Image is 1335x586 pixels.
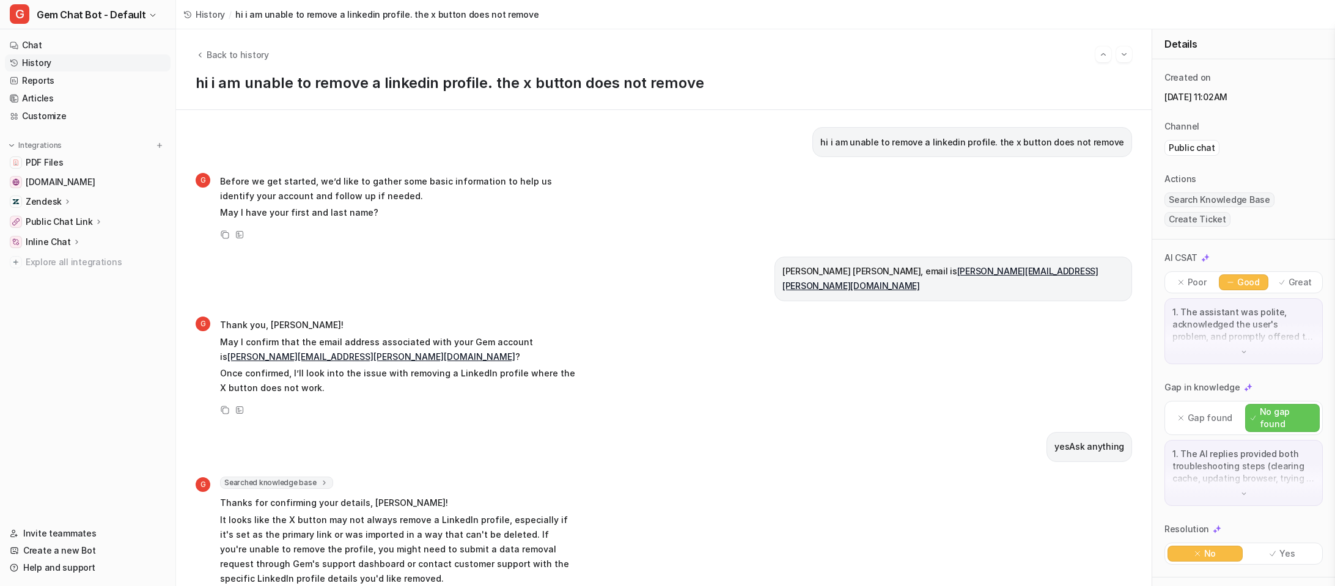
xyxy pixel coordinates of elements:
[1172,306,1315,343] p: 1. The assistant was polite, acknowledged the user's problem, and promptly offered to create a su...
[12,218,20,225] img: Public Chat Link
[782,264,1124,293] p: [PERSON_NAME] [PERSON_NAME], email is
[26,216,93,228] p: Public Chat Link
[37,6,145,23] span: Gem Chat Bot - Default
[26,252,166,272] span: Explore all integrations
[5,90,171,107] a: Articles
[227,351,515,362] a: [PERSON_NAME][EMAIL_ADDRESS][PERSON_NAME][DOMAIN_NAME]
[18,141,62,150] p: Integrations
[220,513,578,586] p: It looks like the X button may not always remove a LinkedIn profile, especially if it's set as th...
[5,54,171,71] a: History
[1164,91,1323,103] p: [DATE] 11:02AM
[229,8,232,21] span: /
[1116,46,1132,62] button: Go to next session
[220,366,578,395] p: Once confirmed, I’ll look into the issue with removing a LinkedIn profile where the X button does...
[220,496,578,510] p: Thanks for confirming your details, [PERSON_NAME]!
[1152,29,1335,59] div: Details
[220,335,578,364] p: May I confirm that the email address associated with your Gem account is ?
[5,542,171,559] a: Create a new Bot
[1204,548,1216,560] p: No
[1279,548,1295,560] p: Yes
[10,4,29,24] span: G
[1237,276,1260,288] p: Good
[1120,49,1128,60] img: Next session
[196,477,210,492] span: G
[12,159,20,166] img: PDF Files
[1260,406,1314,430] p: No gap found
[220,205,578,220] p: May I have your first and last name?
[5,139,65,152] button: Integrations
[1164,173,1196,185] p: Actions
[196,75,1132,92] h1: hi i am unable to remove a linkedin profile. the x button does not remove
[12,238,20,246] img: Inline Chat
[1164,212,1230,227] span: Create Ticket
[5,72,171,89] a: Reports
[196,317,210,331] span: G
[220,174,578,203] p: Before we get started, we’d like to gather some basic information to help us identify your accoun...
[1188,412,1232,424] p: Gap found
[5,37,171,54] a: Chat
[220,318,578,332] p: Thank you, [PERSON_NAME]!
[155,141,164,150] img: menu_add.svg
[1095,46,1111,62] button: Go to previous session
[5,254,171,271] a: Explore all integrations
[820,135,1124,150] p: hi i am unable to remove a linkedin profile. the x button does not remove
[235,8,539,21] span: hi i am unable to remove a linkedin profile. the x button does not remove
[1169,142,1215,154] p: Public chat
[26,236,71,248] p: Inline Chat
[1164,252,1197,264] p: AI CSAT
[5,559,171,576] a: Help and support
[1289,276,1312,288] p: Great
[1164,381,1240,394] p: Gap in knowledge
[1172,448,1315,485] p: 1. The AI replies provided both troubleshooting steps (clearing cache, updating browser, trying a...
[196,48,269,61] button: Back to history
[1164,192,1274,207] span: Search Knowledge Base
[12,178,20,186] img: status.gem.com
[5,108,171,125] a: Customize
[1164,523,1209,535] p: Resolution
[7,141,16,150] img: expand menu
[1240,489,1248,498] img: down-arrow
[5,174,171,191] a: status.gem.com[DOMAIN_NAME]
[26,156,63,169] span: PDF Files
[10,256,22,268] img: explore all integrations
[220,477,333,489] span: Searched knowledge base
[207,48,269,61] span: Back to history
[1188,276,1207,288] p: Poor
[5,154,171,171] a: PDF FilesPDF Files
[5,525,171,542] a: Invite teammates
[26,176,95,188] span: [DOMAIN_NAME]
[1164,71,1211,84] p: Created on
[196,8,225,21] span: History
[183,8,225,21] a: History
[1054,439,1124,454] p: yesAsk anything
[1164,120,1199,133] p: Channel
[26,196,62,208] p: Zendesk
[196,173,210,188] span: G
[1240,348,1248,356] img: down-arrow
[1099,49,1108,60] img: Previous session
[12,198,20,205] img: Zendesk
